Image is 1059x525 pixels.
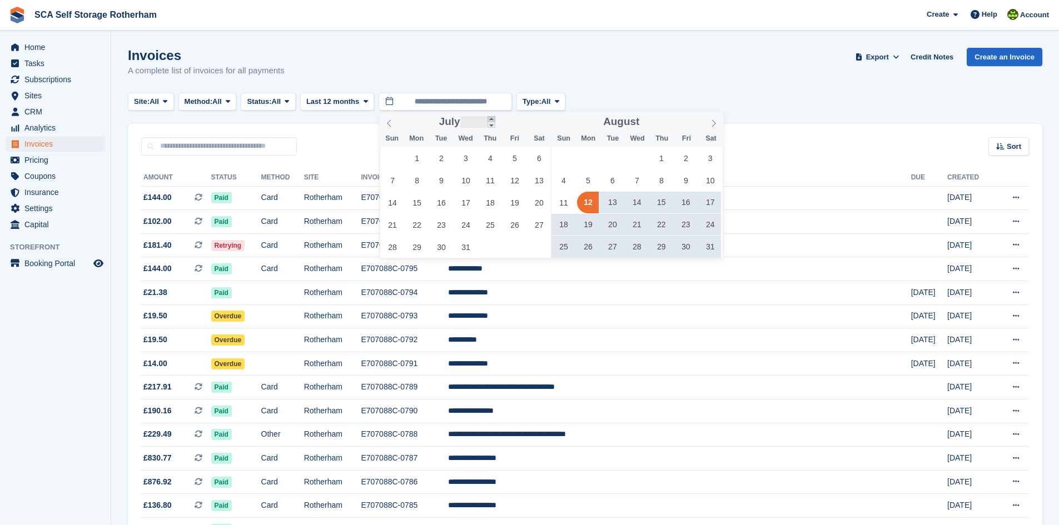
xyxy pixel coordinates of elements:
td: E707088C-0793 [361,304,448,328]
span: Sat [527,135,551,142]
td: Rotherham [304,186,361,210]
input: Year [460,116,495,128]
span: July 26, 2024 [504,214,525,236]
td: [DATE] [947,494,995,518]
td: Rotherham [304,447,361,471]
span: Settings [24,201,91,216]
span: August 18, 2024 [553,214,574,236]
th: Due [911,169,947,187]
span: August 4, 2024 [553,169,574,191]
span: £217.91 [143,381,172,393]
span: Booking Portal [24,256,91,271]
span: All [541,96,551,107]
td: Card [261,447,304,471]
span: July 12, 2024 [504,169,525,191]
td: [DATE] [947,233,995,257]
span: Sites [24,88,91,103]
a: menu [6,136,105,152]
span: Paid [211,500,232,511]
td: [DATE] [911,304,947,328]
td: Rotherham [304,470,361,494]
span: August 22, 2024 [650,214,672,236]
span: Paid [211,429,232,440]
td: Rotherham [304,257,361,281]
span: July 17, 2024 [455,192,476,213]
a: menu [6,56,105,71]
td: Rotherham [304,304,361,328]
span: Fri [503,135,527,142]
span: July 15, 2024 [406,192,428,213]
span: Paid [211,192,232,203]
span: August 16, 2024 [675,192,697,213]
th: Created [947,169,995,187]
span: July 1, 2024 [406,147,428,169]
td: [DATE] [947,447,995,471]
td: E707088C-0790 [361,399,448,423]
span: July 16, 2024 [431,192,453,213]
a: Credit Notes [906,48,958,66]
td: [DATE] [947,470,995,494]
span: July 7, 2024 [382,169,404,191]
span: July 8, 2024 [406,169,428,191]
span: Paid [211,477,232,488]
td: Card [261,233,304,257]
span: £181.40 [143,239,172,251]
span: Wed [625,135,650,142]
span: Home [24,39,91,55]
a: menu [6,104,105,119]
span: July 20, 2024 [528,192,550,213]
td: Rotherham [304,328,361,352]
button: Type: All [516,93,565,111]
span: August 26, 2024 [577,236,599,258]
a: Create an Invoice [967,48,1042,66]
td: Card [261,210,304,234]
span: Paid [211,382,232,393]
span: All [150,96,159,107]
span: August 19, 2024 [577,214,599,236]
a: menu [6,152,105,168]
span: July [439,117,460,127]
a: SCA Self Storage Rotherham [30,6,161,24]
td: E707088C-0795 [361,257,448,281]
span: July 22, 2024 [406,214,428,236]
input: Year [639,116,674,128]
span: July 30, 2024 [431,236,453,258]
span: August 6, 2024 [601,169,623,191]
span: July 24, 2024 [455,214,476,236]
span: Last 12 months [306,96,359,107]
span: £21.38 [143,287,167,298]
span: August 29, 2024 [650,236,672,258]
span: July 29, 2024 [406,236,428,258]
span: £830.77 [143,452,172,464]
span: Coupons [24,168,91,184]
span: Paid [211,216,232,227]
span: £136.80 [143,499,172,511]
td: E707088C-0791 [361,352,448,376]
span: £190.16 [143,405,172,417]
span: £102.00 [143,216,172,227]
span: August 24, 2024 [699,214,721,236]
td: [DATE] [947,257,995,281]
td: Other [261,423,304,447]
span: Overdue [211,358,245,369]
span: August 31, 2024 [699,236,721,258]
span: Capital [24,217,91,232]
span: Overdue [211,334,245,346]
span: Account [1020,9,1049,21]
span: CRM [24,104,91,119]
span: £19.50 [143,334,167,346]
span: August [603,117,639,127]
a: menu [6,184,105,200]
span: Storefront [10,242,111,253]
span: August 27, 2024 [601,236,623,258]
span: Export [866,52,889,63]
td: [DATE] [947,399,995,423]
th: Site [304,169,361,187]
td: E707088C-0798 [361,186,448,210]
span: Sort [1007,141,1021,152]
span: Invoices [24,136,91,152]
span: Tasks [24,56,91,71]
span: Wed [454,135,478,142]
td: [DATE] [911,352,947,376]
span: Thu [650,135,674,142]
